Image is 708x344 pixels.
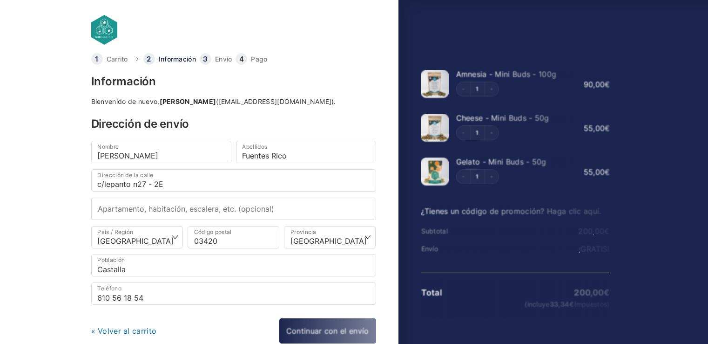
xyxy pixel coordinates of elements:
a: Pago [251,56,267,62]
strong: [PERSON_NAME] [160,97,216,105]
a: Información [159,56,196,62]
input: Dirección de la calle [91,169,376,192]
input: Apartamento, habitación, escalera, etc. (opcional) [91,198,376,220]
h3: Dirección de envío [91,118,376,130]
a: « Volver al carrito [91,326,157,336]
a: Envío [215,56,232,62]
input: Código postal [188,226,279,248]
a: Carrito [107,56,128,62]
input: Apellidos [236,141,376,163]
input: Teléfono [91,282,376,305]
div: Bienvenido de nuevo, ([EMAIL_ADDRESS][DOMAIN_NAME]). [91,98,376,105]
input: Nombre [91,141,231,163]
input: Población [91,254,376,276]
h3: Información [91,76,376,87]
